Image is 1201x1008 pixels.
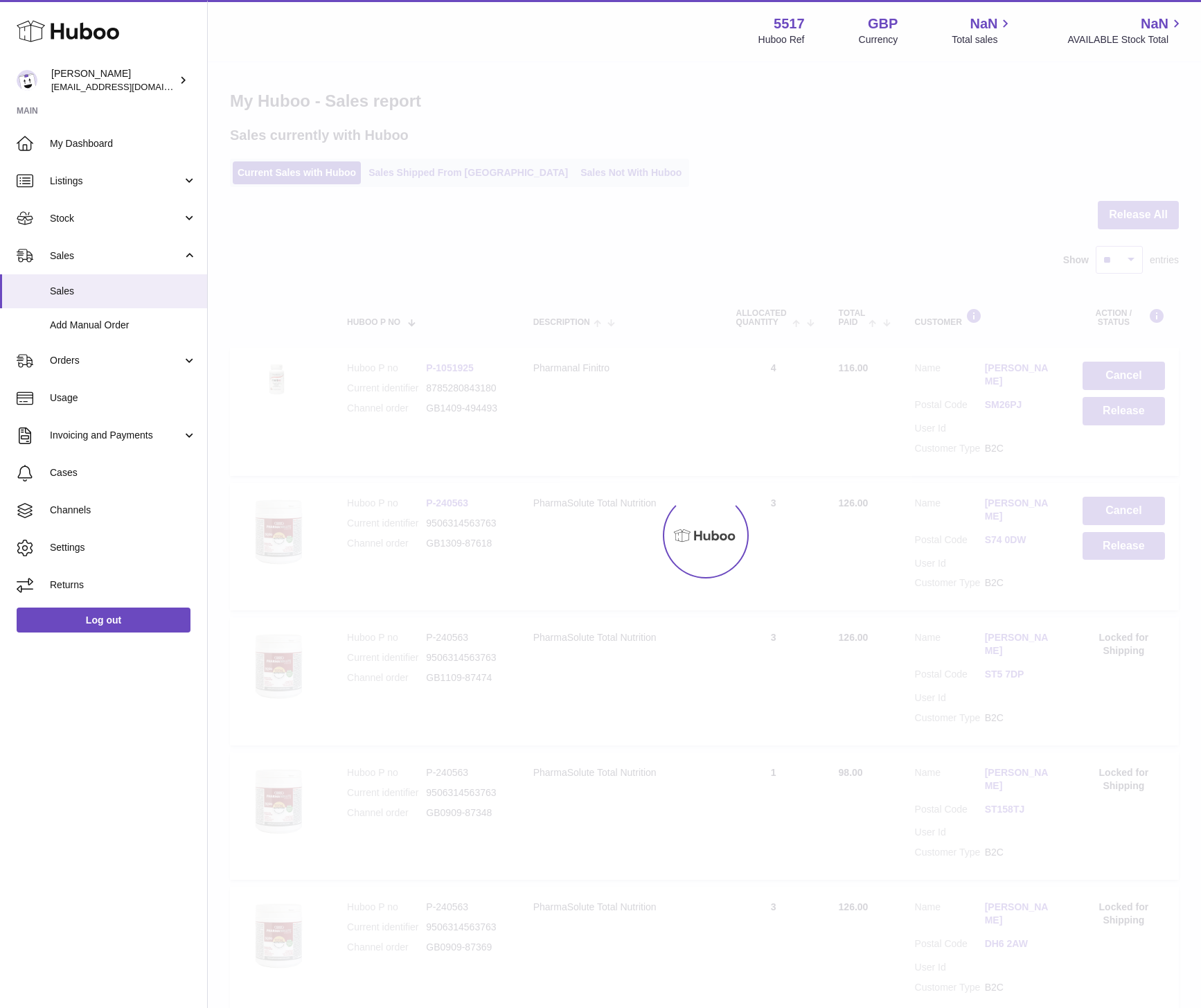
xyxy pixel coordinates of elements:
[50,249,182,263] span: Sales
[1067,33,1184,46] span: AVAILABLE Stock Total
[50,504,197,517] span: Channels
[970,15,997,33] span: NaN
[758,33,805,46] div: Huboo Ref
[50,319,197,332] span: Add Manual Order
[50,285,197,298] span: Sales
[1067,15,1184,46] a: NaN AVAILABLE Stock Total
[17,608,190,633] a: Log out
[50,137,197,150] span: My Dashboard
[50,578,197,592] span: Returns
[952,33,1013,46] span: Total sales
[952,15,1013,46] a: NaN Total sales
[50,354,182,367] span: Orders
[868,15,898,33] strong: GBP
[51,81,204,92] span: [EMAIL_ADDRESS][DOMAIN_NAME]
[50,541,197,554] span: Settings
[1141,15,1168,33] span: NaN
[50,391,197,405] span: Usage
[51,67,176,94] div: [PERSON_NAME]
[17,70,37,91] img: alessiavanzwolle@hotmail.com
[50,212,182,225] span: Stock
[50,429,182,442] span: Invoicing and Payments
[50,466,197,479] span: Cases
[50,175,182,188] span: Listings
[774,15,805,33] strong: 5517
[859,33,898,46] div: Currency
